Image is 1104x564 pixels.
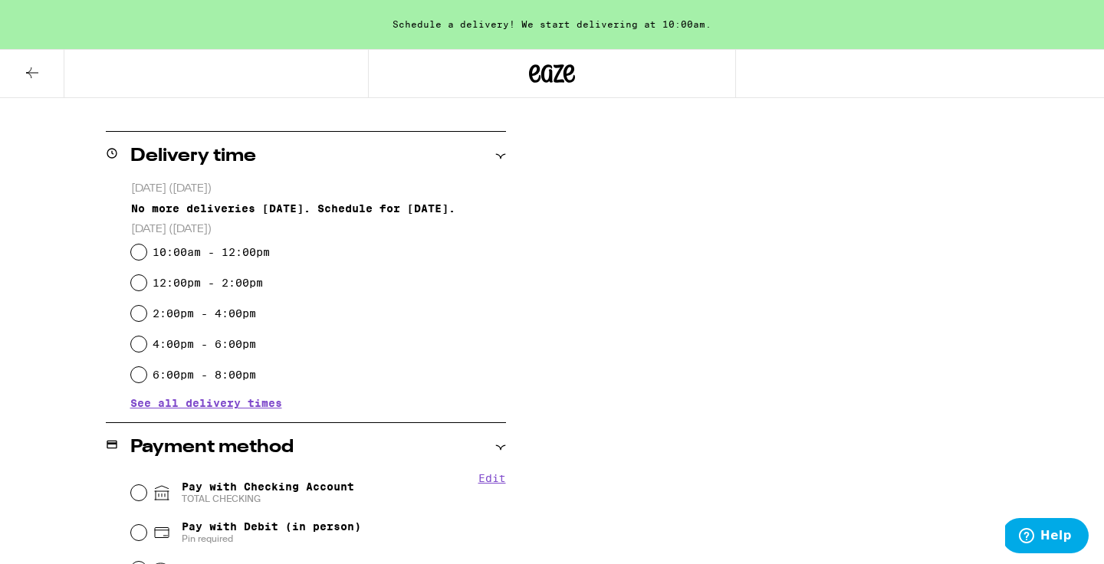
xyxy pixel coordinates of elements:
[1005,518,1089,556] iframe: Opens a widget where you can find more information
[182,520,361,533] span: Pay with Debit (in person)
[182,493,354,505] span: TOTAL CHECKING
[478,472,506,484] button: Edit
[131,222,506,237] p: [DATE] ([DATE])
[130,438,294,457] h2: Payment method
[131,182,506,196] p: [DATE] ([DATE])
[153,338,256,350] label: 4:00pm - 6:00pm
[153,369,256,381] label: 6:00pm - 8:00pm
[153,246,270,258] label: 10:00am - 12:00pm
[153,307,256,320] label: 2:00pm - 4:00pm
[130,147,256,166] h2: Delivery time
[182,480,354,505] span: Pay with Checking Account
[153,277,263,289] label: 12:00pm - 2:00pm
[182,533,361,545] span: Pin required
[131,202,506,215] div: No more deliveries [DATE]. Schedule for [DATE].
[130,398,282,408] button: See all delivery times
